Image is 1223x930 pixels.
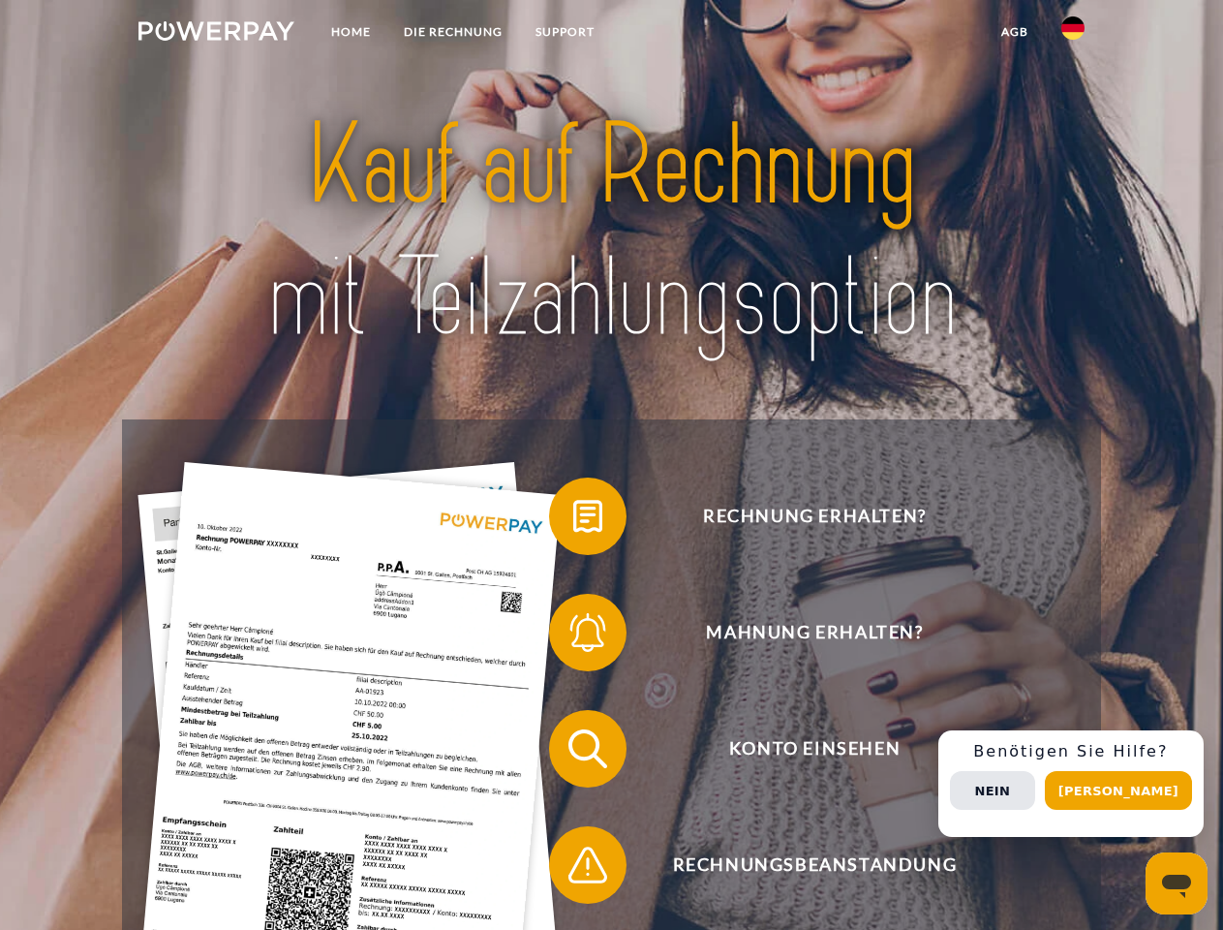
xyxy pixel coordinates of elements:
button: Rechnungsbeanstandung [549,826,1053,904]
button: Konto einsehen [549,710,1053,788]
h3: Benötigen Sie Hilfe? [950,742,1192,761]
span: Rechnungsbeanstandung [577,826,1052,904]
img: title-powerpay_de.svg [185,93,1038,371]
img: qb_warning.svg [564,841,612,889]
button: Nein [950,771,1035,810]
a: SUPPORT [519,15,611,49]
a: DIE RECHNUNG [387,15,519,49]
img: logo-powerpay-white.svg [138,21,294,41]
img: qb_bell.svg [564,608,612,657]
button: [PERSON_NAME] [1045,771,1192,810]
img: qb_bill.svg [564,492,612,541]
span: Mahnung erhalten? [577,594,1052,671]
a: agb [985,15,1045,49]
img: qb_search.svg [564,725,612,773]
span: Konto einsehen [577,710,1052,788]
a: Home [315,15,387,49]
button: Mahnung erhalten? [549,594,1053,671]
button: Rechnung erhalten? [549,478,1053,555]
div: Schnellhilfe [938,730,1204,837]
iframe: Schaltfläche zum Öffnen des Messaging-Fensters [1146,852,1208,914]
span: Rechnung erhalten? [577,478,1052,555]
img: de [1061,16,1085,40]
